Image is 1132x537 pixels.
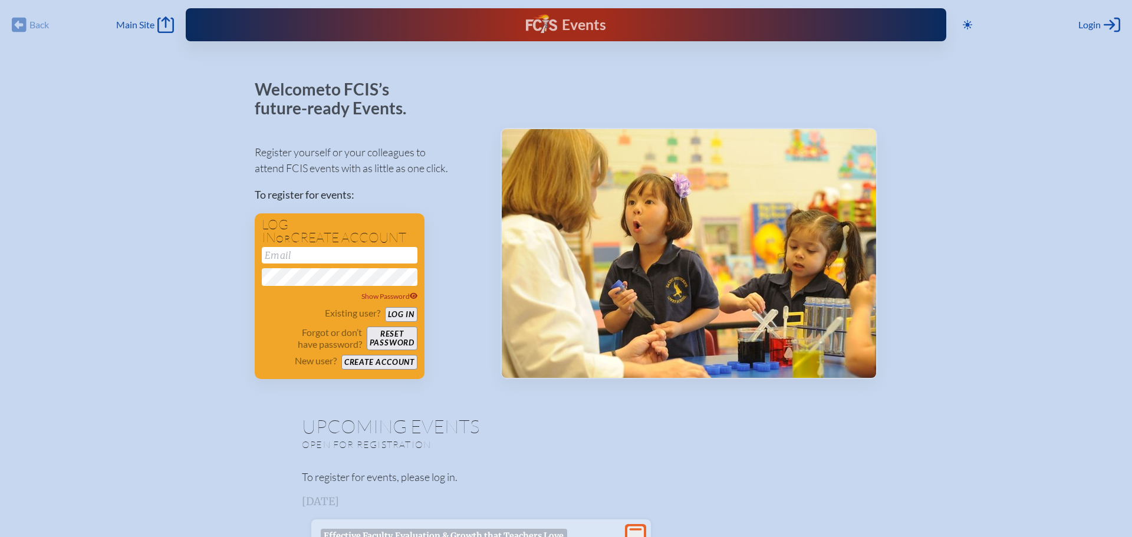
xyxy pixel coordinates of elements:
button: Resetpassword [367,327,417,350]
p: To register for events: [255,187,482,203]
p: To register for events, please log in. [302,469,830,485]
p: Register yourself or your colleagues to attend FCIS events with as little as one click. [255,144,482,176]
span: Main Site [116,19,154,31]
span: or [276,233,291,245]
p: New user? [295,355,337,367]
button: Create account [341,355,417,370]
p: Welcome to FCIS’s future-ready Events. [255,80,420,117]
input: Email [262,247,417,263]
img: Events [502,129,876,378]
div: FCIS Events — Future ready [395,14,738,35]
button: Log in [385,307,417,322]
p: Open for registration [302,439,613,450]
p: Forgot or don’t have password? [262,327,362,350]
p: Existing user? [325,307,380,319]
span: Show Password [361,292,418,301]
h1: Upcoming Events [302,417,830,436]
a: Main Site [116,17,174,33]
span: Login [1078,19,1101,31]
h1: Log in create account [262,218,417,245]
h3: [DATE] [302,496,830,508]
